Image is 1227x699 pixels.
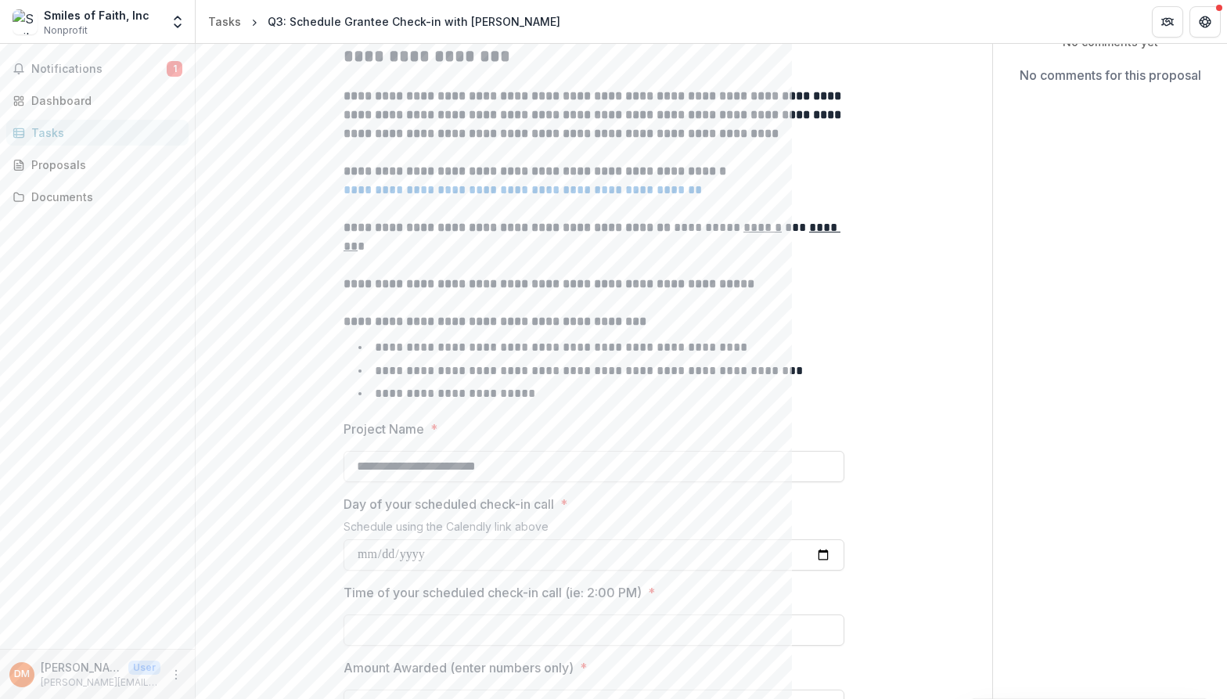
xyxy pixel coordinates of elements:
[167,6,189,38] button: Open entity switcher
[31,92,176,109] div: Dashboard
[31,124,176,141] div: Tasks
[202,10,567,33] nav: breadcrumb
[6,88,189,113] a: Dashboard
[344,495,554,513] p: Day of your scheduled check-in call
[344,658,574,677] p: Amount Awarded (enter numbers only)
[202,10,247,33] a: Tasks
[13,9,38,34] img: Smiles of Faith, Inc
[128,661,160,675] p: User
[1152,6,1183,38] button: Partners
[6,120,189,146] a: Tasks
[268,13,560,30] div: Q3: Schedule Grantee Check-in with [PERSON_NAME]
[208,13,241,30] div: Tasks
[31,189,176,205] div: Documents
[344,583,642,602] p: Time of your scheduled check-in call (ie: 2:00 PM)
[1189,6,1221,38] button: Get Help
[6,184,189,210] a: Documents
[31,157,176,173] div: Proposals
[167,665,185,684] button: More
[41,659,122,676] p: [PERSON_NAME]
[344,520,844,539] div: Schedule using the Calendly link above
[167,61,182,77] span: 1
[6,56,189,81] button: Notifications1
[44,23,88,38] span: Nonprofit
[31,63,167,76] span: Notifications
[1020,66,1201,85] p: No comments for this proposal
[344,420,424,438] p: Project Name
[6,152,189,178] a: Proposals
[14,669,30,679] div: Dr. Jessica McGhee
[41,676,160,690] p: [PERSON_NAME][EMAIL_ADDRESS][DOMAIN_NAME]
[44,7,149,23] div: Smiles of Faith, Inc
